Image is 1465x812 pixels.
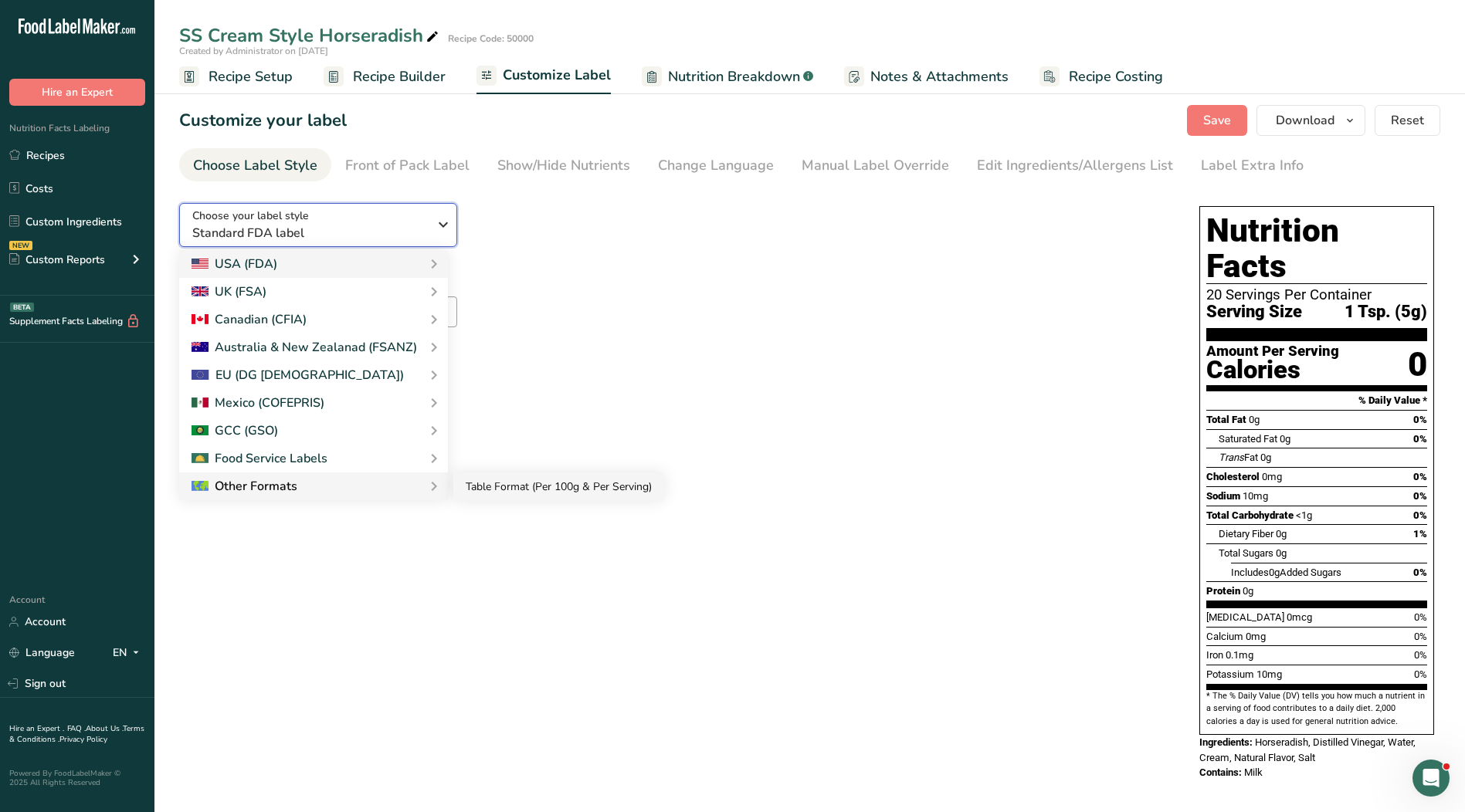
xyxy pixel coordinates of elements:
[1206,213,1427,284] h1: Nutrition Facts
[1203,111,1231,130] span: Save
[977,155,1173,176] div: Edit Ingredients/Allergens List
[1206,585,1240,597] span: Protein
[1206,490,1240,502] span: Sodium
[1249,414,1260,425] span: 0g
[1345,303,1427,322] span: 1 Tsp. (5g)
[179,22,442,49] div: SS Cream Style Horseradish
[59,734,107,745] a: Privacy Policy
[1413,490,1427,502] span: 0%
[1219,452,1244,463] i: Trans
[1206,303,1302,322] span: Serving Size
[10,303,34,312] div: BETA
[1414,611,1427,623] span: 0%
[503,65,611,86] span: Customize Label
[1206,649,1223,661] span: Iron
[9,241,32,250] div: NEW
[1414,649,1427,661] span: 0%
[9,769,145,787] div: Powered By FoodLabelMaker © 2025 All Rights Reserved
[1262,471,1282,482] span: 0mg
[1206,690,1427,728] section: * The % Daily Value (DV) tells you how much a nutrient in a serving of food contributes to a dail...
[1243,585,1253,597] span: 0g
[192,366,404,384] div: EU (DG [DEMOGRAPHIC_DATA])
[642,59,813,94] a: Nutrition Breakdown
[802,155,949,176] div: Manual Label Override
[192,224,428,242] span: Standard FDA label
[353,66,446,87] span: Recipe Builder
[1244,766,1263,778] span: Milk
[870,66,1009,87] span: Notes & Attachments
[1187,105,1247,136] button: Save
[1246,631,1266,642] span: 0mg
[1287,611,1312,623] span: 0mcg
[1219,528,1273,540] span: Dietary Fiber
[192,283,266,301] div: UK (FSA)
[9,252,105,268] div: Custom Reports
[844,59,1009,94] a: Notes & Attachments
[179,45,328,57] span: Created by Administrator on [DATE]
[476,58,611,95] a: Customize Label
[1280,433,1290,445] span: 0g
[1412,760,1450,797] iframe: Intercom live chat
[86,723,123,734] a: About Us .
[1260,452,1271,463] span: 0g
[1276,111,1334,130] span: Download
[1206,471,1260,482] span: Cholesterol
[1276,547,1287,559] span: 0g
[1199,736,1416,763] span: Horseradish, Distilled Vinegar, Water, Cream, Natural Flavor, Salt
[192,338,417,357] div: Australia & New Zealanad (FSANZ)
[1296,509,1312,521] span: <1g
[1408,344,1427,385] div: 0
[658,155,774,176] div: Change Language
[1413,567,1427,578] span: 0%
[1199,766,1242,778] span: Contains:
[1269,567,1280,578] span: 0g
[193,155,317,176] div: Choose Label Style
[179,59,293,94] a: Recipe Setup
[1206,391,1427,410] section: % Daily Value *
[179,108,347,134] h1: Customize your label
[1219,452,1258,463] span: Fat
[497,155,630,176] div: Show/Hide Nutrients
[192,449,327,468] div: Food Service Labels
[1206,414,1246,425] span: Total Fat
[9,723,144,745] a: Terms & Conditions .
[345,155,470,176] div: Front of Pack Label
[192,310,307,329] div: Canadian (CFIA)
[1391,111,1424,130] span: Reset
[1206,344,1339,359] div: Amount Per Serving
[1413,509,1427,521] span: 0%
[67,723,86,734] a: FAQ .
[1069,66,1163,87] span: Recipe Costing
[1226,649,1253,661] span: 0.1mg
[1206,359,1339,381] div: Calories
[9,639,75,666] a: Language
[1413,528,1427,540] span: 1%
[1243,490,1268,502] span: 10mg
[1231,567,1341,578] span: Includes Added Sugars
[192,255,277,273] div: USA (FDA)
[1413,414,1427,425] span: 0%
[1256,105,1365,136] button: Download
[192,208,309,224] span: Choose your label style
[192,425,209,436] img: 2Q==
[192,394,324,412] div: Mexico (COFEPRIS)
[113,644,145,662] div: EN
[1414,631,1427,642] span: 0%
[1206,668,1254,680] span: Potassium
[1375,105,1440,136] button: Reset
[1413,471,1427,482] span: 0%
[1413,433,1427,445] span: 0%
[1206,611,1284,623] span: [MEDICAL_DATA]
[1199,736,1253,748] span: Ingredients:
[1414,668,1427,680] span: 0%
[448,32,534,46] div: Recipe Code: 50000
[9,723,64,734] a: Hire an Expert .
[1276,528,1287,540] span: 0g
[1219,433,1277,445] span: Saturated Fat
[9,79,145,106] button: Hire an Expert
[453,472,664,501] a: Table Format (Per 100g & Per Serving)
[1219,547,1273,559] span: Total Sugars
[179,203,457,247] button: Choose your label style Standard FDA label
[668,66,800,87] span: Nutrition Breakdown
[1256,668,1282,680] span: 10mg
